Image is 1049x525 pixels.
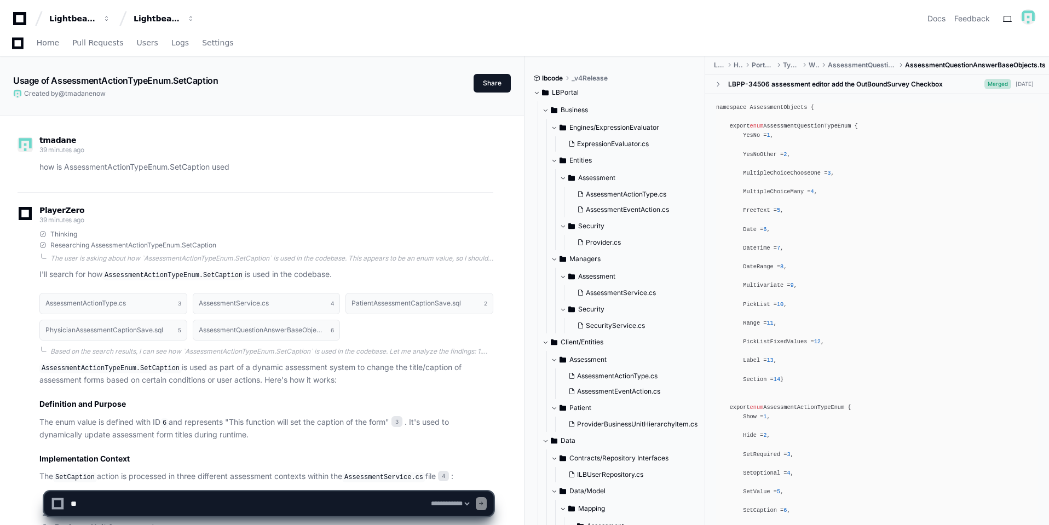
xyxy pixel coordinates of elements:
svg: Directory [551,103,557,117]
span: LBPortal [714,61,725,70]
div: [DATE] [1016,80,1034,88]
span: LBPortal [552,88,579,97]
div: Lightbeam Health [49,13,96,24]
svg: Directory [560,121,566,134]
a: Docs [927,13,946,24]
svg: Directory [560,252,566,266]
span: 4 [331,299,334,308]
span: AssessmentQuestionAnswerBaseObjects.ts [905,61,1046,70]
span: Security [578,305,604,314]
span: Hosting [734,61,743,70]
svg: Directory [542,86,549,99]
span: AssessmentEventAction.cs [577,387,660,396]
p: is used as part of a dynamic assessment system to change the title/caption of assessment forms ba... [39,361,493,386]
span: Data [561,436,575,445]
span: 4 [811,188,814,195]
button: AssessmentActionType.cs [564,368,699,384]
button: SecurityService.cs [573,318,699,333]
svg: Directory [560,401,566,414]
svg: Directory [568,171,575,184]
img: 149698671 [1021,9,1036,25]
img: 149698671 [18,137,33,152]
span: _v4Release [572,74,608,83]
img: 149698671 [13,89,22,98]
span: Portal.WebNew [752,61,774,70]
span: Engines/ExpressionEvaluator [569,123,659,132]
h2: Definition and Purpose [39,399,493,409]
div: Lightbeam Health Solutions [134,13,181,24]
span: 13 [766,357,773,364]
span: Pull Requests [72,39,123,46]
span: Assessment [578,174,615,182]
button: Managers [551,250,706,268]
span: Managers [569,255,601,263]
button: AssessmentService.cs4 [193,293,341,314]
button: PhysicianAssessmentCaptionSave.sql5 [39,320,187,341]
span: 4 [438,471,449,482]
app-text-character-animate: Usage of AssessmentActionTypeEnum.SetCaption [13,75,218,86]
a: Users [137,31,158,56]
svg: Directory [560,154,566,167]
span: Business [561,106,588,114]
button: ILBUserRepository.cs [564,467,708,482]
h1: PatientAssessmentCaptionSave.sql [351,300,461,307]
button: Patient [551,399,706,417]
span: 1 [766,132,770,139]
span: Researching AssessmentActionTypeEnum.SetCaption [50,241,216,250]
button: AssessmentActionType.cs [573,187,699,202]
span: enum [750,404,764,411]
svg: Directory [568,303,575,316]
span: 2 [484,299,487,308]
span: Merged [984,79,1011,89]
a: Logs [171,31,189,56]
button: Feedback [954,13,990,24]
span: 10 [777,301,783,308]
code: AssessmentActionTypeEnum.SetCaption [102,270,245,280]
span: Entities [569,156,592,165]
h1: AssessmentService.cs [199,300,269,307]
a: Pull Requests [72,31,123,56]
span: ExpressionEvaluator.cs [577,140,649,148]
button: Client/Entities [542,333,706,351]
span: AssessmentActionType.cs [577,372,658,380]
button: AssessmentEventAction.cs [564,384,699,399]
span: Provider.cs [586,238,621,247]
h1: PhysicianAssessmentCaptionSave.sql [45,327,163,333]
button: Business [542,101,706,119]
button: Assessment [560,268,706,285]
span: @ [59,89,65,97]
div: The user is asking about how `AssessmentActionTypeEnum.SetCaption` is used in the codebase. This ... [50,254,493,263]
span: ProviderBusinessUnitHierarchyItem.cs [577,420,698,429]
span: 6 [331,326,334,334]
h1: AssessmentQuestionAnswerBaseObjects.ts [199,327,326,333]
button: AssessmentActionType.cs3 [39,293,187,314]
span: 39 minutes ago [39,216,84,224]
button: PatientAssessmentCaptionSave.sql2 [345,293,493,314]
span: Created by [24,89,106,98]
span: AssessmentEventAction.cs [586,205,669,214]
svg: Directory [568,270,575,283]
span: 4 [787,470,790,476]
span: 6 [763,226,766,233]
span: 14 [774,376,780,383]
button: ProviderBusinessUnitHierarchyItem.cs [564,417,699,432]
span: SecurityService.cs [586,321,645,330]
span: 3 [178,299,181,308]
span: lbcode [542,74,563,83]
button: Entities [551,152,706,169]
span: Widgets [809,61,819,70]
button: Security [560,217,706,235]
span: 5 [178,326,181,334]
p: The enum value is defined with ID and represents "This function will set the caption of the form"... [39,416,493,441]
span: 2 [783,151,787,158]
iframe: Open customer support [1014,489,1044,518]
button: ExpressionEvaluator.cs [564,136,699,152]
span: Client/Entities [561,338,603,347]
span: AssessmentQuestionAnswerBaseObjects [828,61,896,70]
span: 12 [814,338,821,345]
svg: Directory [551,336,557,349]
span: PlayerZero [39,207,84,214]
span: 11 [766,320,773,326]
span: 39 minutes ago [39,146,84,154]
button: AssessmentService.cs [573,285,699,301]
